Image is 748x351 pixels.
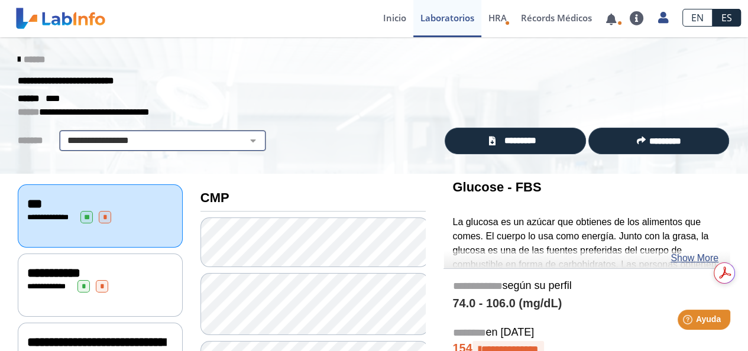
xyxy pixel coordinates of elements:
[452,279,721,293] h5: según su perfil
[452,297,721,311] h4: 74.0 - 106.0 (mg/dL)
[713,9,741,27] a: ES
[671,251,718,265] a: Show More
[488,12,507,24] span: HRA
[200,190,229,205] b: CMP
[452,180,541,194] b: Glucose - FBS
[452,326,721,340] h5: en [DATE]
[682,9,713,27] a: EN
[643,305,735,338] iframe: Help widget launcher
[452,215,721,342] p: La glucosa es un azúcar que obtienes de los alimentos que comes. El cuerpo lo usa como energía. J...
